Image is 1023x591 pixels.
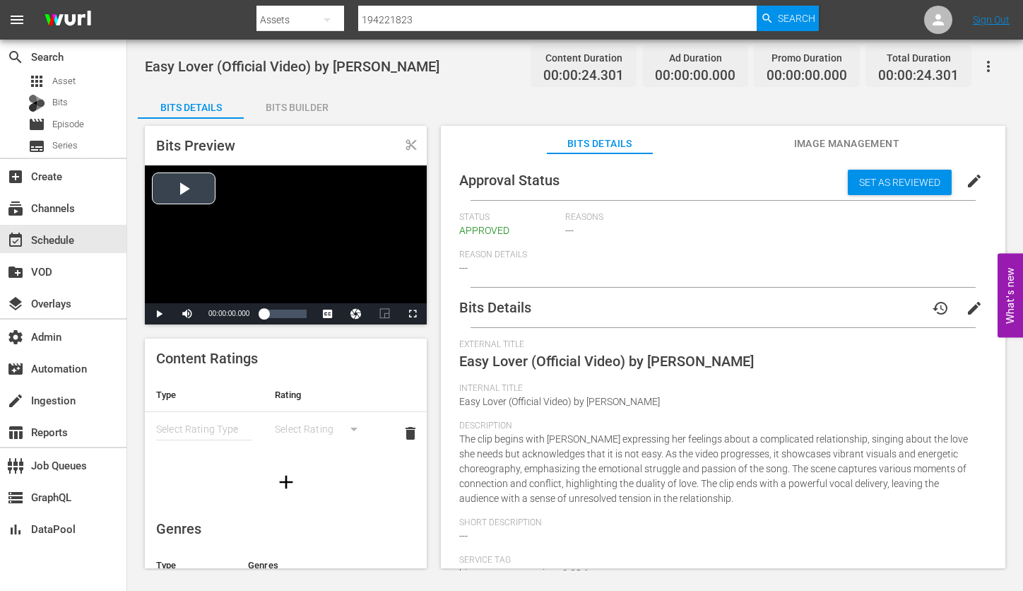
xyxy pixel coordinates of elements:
span: menu [8,11,25,28]
span: Internal Title [459,383,980,394]
span: Short Description [459,517,980,529]
div: Bits Builder [244,90,350,124]
button: Search [757,6,819,31]
span: bits-generator-service-v0.28.1 [459,568,589,579]
span: Create [7,168,24,185]
th: Rating [264,378,382,412]
span: apps [28,73,45,90]
div: Total Duration [878,48,959,68]
span: Search [778,6,815,31]
span: Reasons [565,212,980,223]
span: Bits Details [459,299,531,316]
span: Clipped [405,139,418,151]
a: Sign Out [973,14,1010,25]
span: DataPool [7,521,24,538]
span: Genres [156,520,201,537]
span: VOD [7,264,24,281]
span: history [932,300,949,317]
span: Job Queues [7,457,24,474]
span: Easy Lover (Official Video) by [PERSON_NAME] [145,58,439,75]
span: Description [459,421,980,432]
span: Bits Details [547,135,653,153]
span: Approval Status [459,172,560,189]
span: 00:00:00.000 [208,310,249,317]
span: Reason Details [459,250,980,261]
span: Status [459,212,557,223]
span: Series [52,139,78,153]
button: Play [145,303,173,324]
span: Asset [52,74,76,88]
span: Channels [7,200,24,217]
span: Bits Preview [156,137,235,154]
span: delete [402,425,419,442]
span: Content Ratings [156,350,258,367]
span: Series [28,138,45,155]
span: GraphQL [7,489,24,506]
span: 00:00:24.301 [878,68,959,84]
div: Bits Details [138,90,244,124]
span: Image Management [793,135,899,153]
th: Type [145,378,264,412]
button: history [923,291,957,325]
span: Overlays [7,295,24,312]
span: APPROVED [459,225,509,236]
div: Progress Bar [264,310,307,318]
span: edit [966,300,983,317]
button: Set as Reviewed [848,170,952,195]
button: Open Feedback Widget [998,254,1023,338]
span: --- [459,530,468,542]
span: External Title [459,339,980,351]
span: 00:00:00.000 [767,68,847,84]
th: Genres [237,549,399,583]
span: Reports [7,424,24,441]
span: Admin [7,329,24,346]
span: Easy Lover (Official Video) by [PERSON_NAME] [459,353,754,370]
button: Fullscreen [398,303,427,324]
button: edit [957,291,991,325]
span: Search [7,49,24,66]
span: Episode [52,117,84,131]
span: Set as Reviewed [848,177,952,188]
span: Ingestion [7,392,24,409]
button: Bits Builder [244,90,350,119]
div: Video Player [145,165,427,324]
th: Type [145,549,237,583]
button: delete [394,416,427,450]
button: edit [957,164,991,198]
span: edit [966,172,983,189]
span: Bits [52,95,68,110]
span: 00:00:24.301 [543,68,624,84]
span: Easy Lover (Official Video) by [PERSON_NAME] [459,396,660,407]
button: Picture-in-Picture [370,303,398,324]
div: Promo Duration [767,48,847,68]
button: Jump To Time [342,303,370,324]
span: 00:00:00.000 [655,68,735,84]
span: The clip begins with [PERSON_NAME] expressing her feelings about a complicated relationship, sing... [459,433,968,504]
div: Content Duration [543,48,624,68]
span: Schedule [7,232,24,249]
span: Service Tag [459,555,980,566]
table: simple table [145,378,427,456]
button: Bits Details [138,90,244,119]
button: Mute [173,303,201,324]
img: ans4CAIJ8jUAAAAAAAAAAAAAAAAAAAAAAAAgQb4GAAAAAAAAAAAAAAAAAAAAAAAAJMjXAAAAAAAAAAAAAAAAAAAAAAAAgAT5G... [34,4,102,37]
button: Captions [314,303,342,324]
div: Ad Duration [655,48,735,68]
span: Automation [7,361,24,378]
span: --- [565,225,574,236]
span: --- [459,262,468,274]
span: Episode [28,116,45,133]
